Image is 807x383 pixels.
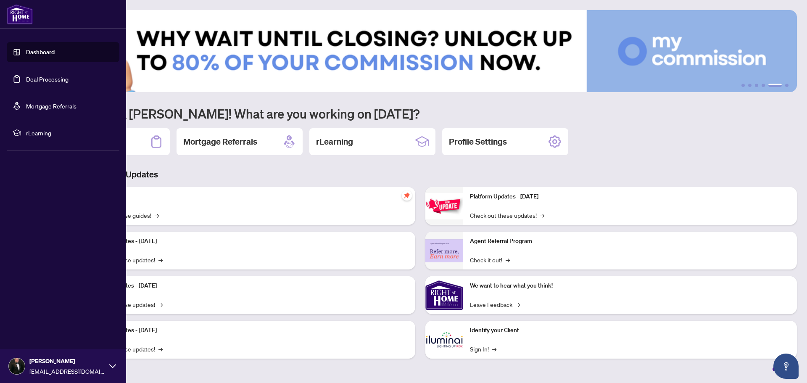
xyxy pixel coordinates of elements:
[425,321,463,359] img: Identify your Client
[316,136,353,148] h2: rLearning
[88,281,409,291] p: Platform Updates - [DATE]
[425,276,463,314] img: We want to hear what you think!
[425,239,463,262] img: Agent Referral Program
[9,358,25,374] img: Profile Icon
[44,169,797,180] h3: Brokerage & Industry Updates
[29,367,105,376] span: [EMAIL_ADDRESS][DOMAIN_NAME]
[7,4,33,24] img: logo
[470,237,790,246] p: Agent Referral Program
[158,255,163,264] span: →
[183,136,257,148] h2: Mortgage Referrals
[425,193,463,219] img: Platform Updates - June 23, 2025
[470,300,520,309] a: Leave Feedback→
[470,344,496,354] a: Sign In!→
[762,84,765,87] button: 4
[470,326,790,335] p: Identify your Client
[88,237,409,246] p: Platform Updates - [DATE]
[785,84,789,87] button: 6
[540,211,544,220] span: →
[470,281,790,291] p: We want to hear what you think!
[755,84,758,87] button: 3
[449,136,507,148] h2: Profile Settings
[26,75,69,83] a: Deal Processing
[470,255,510,264] a: Check it out!→
[158,300,163,309] span: →
[741,84,745,87] button: 1
[88,192,409,201] p: Self-Help
[29,357,105,366] span: [PERSON_NAME]
[516,300,520,309] span: →
[26,48,55,56] a: Dashboard
[26,102,76,110] a: Mortgage Referrals
[44,106,797,122] h1: Welcome back [PERSON_NAME]! What are you working on [DATE]?
[470,211,544,220] a: Check out these updates!→
[470,192,790,201] p: Platform Updates - [DATE]
[44,10,797,92] img: Slide 4
[748,84,752,87] button: 2
[26,128,113,137] span: rLearning
[88,326,409,335] p: Platform Updates - [DATE]
[158,344,163,354] span: →
[402,190,412,201] span: pushpin
[768,84,782,87] button: 5
[506,255,510,264] span: →
[773,354,799,379] button: Open asap
[155,211,159,220] span: →
[492,344,496,354] span: →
